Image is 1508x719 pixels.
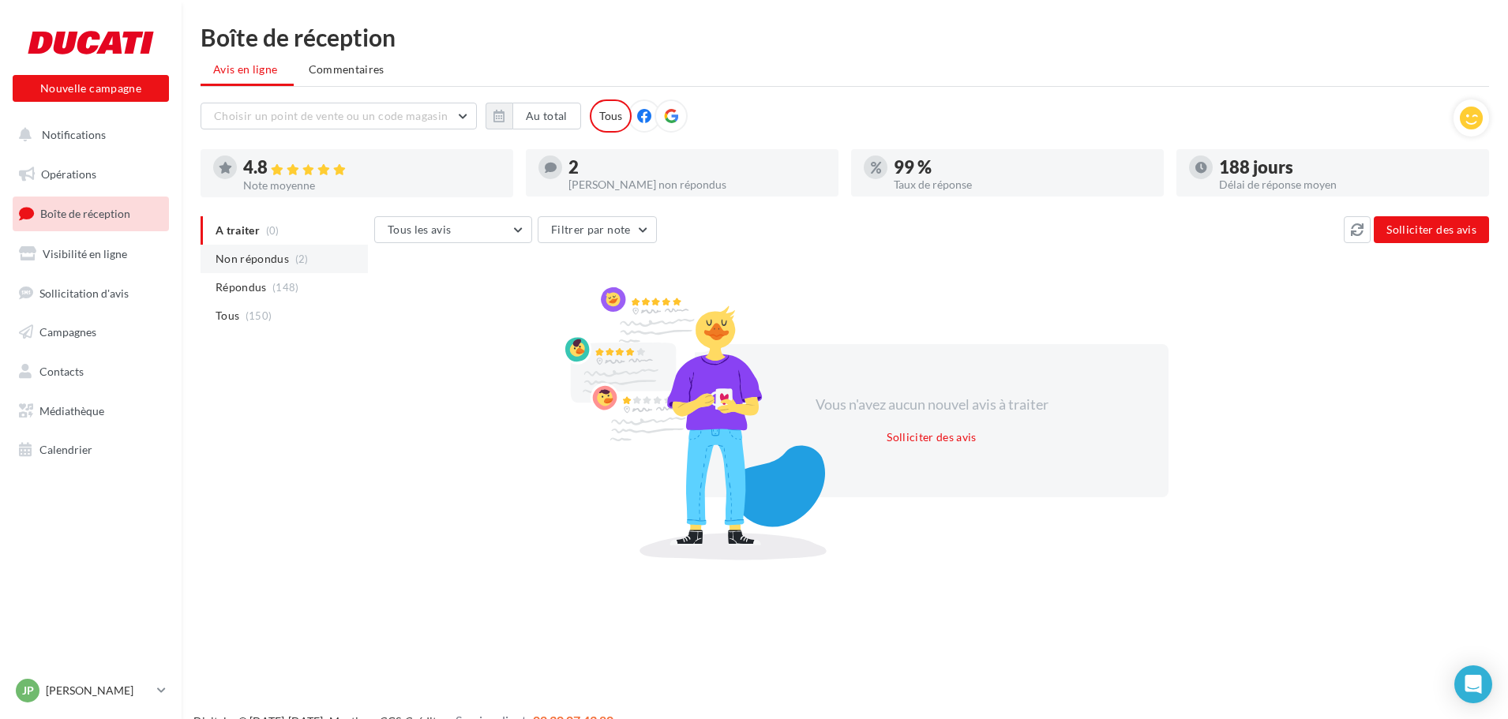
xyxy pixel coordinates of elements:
[201,103,477,129] button: Choisir un point de vente ou un code magasin
[894,179,1151,190] div: Taux de réponse
[39,286,129,299] span: Sollicitation d'avis
[9,118,166,152] button: Notifications
[894,159,1151,176] div: 99 %
[880,428,983,447] button: Solliciter des avis
[39,365,84,378] span: Contacts
[246,309,272,322] span: (150)
[216,251,289,267] span: Non répondus
[1219,159,1476,176] div: 188 jours
[486,103,581,129] button: Au total
[46,683,151,698] p: [PERSON_NAME]
[216,308,239,324] span: Tous
[388,223,452,236] span: Tous les avis
[216,279,267,295] span: Répondus
[1219,179,1476,190] div: Délai de réponse moyen
[39,443,92,456] span: Calendrier
[568,179,826,190] div: [PERSON_NAME] non répondus
[9,158,172,191] a: Opérations
[9,197,172,230] a: Boîte de réception
[13,676,169,706] a: JP [PERSON_NAME]
[9,277,172,310] a: Sollicitation d'avis
[13,75,169,102] button: Nouvelle campagne
[9,433,172,466] a: Calendrier
[214,109,448,122] span: Choisir un point de vente ou un code magasin
[374,216,532,243] button: Tous les avis
[512,103,581,129] button: Au total
[295,253,309,265] span: (2)
[41,167,96,181] span: Opérations
[9,238,172,271] a: Visibilité en ligne
[272,281,299,294] span: (148)
[42,128,106,141] span: Notifications
[1454,665,1492,703] div: Open Intercom Messenger
[22,683,34,698] span: JP
[9,316,172,349] a: Campagnes
[243,159,501,177] div: 4.8
[39,325,96,339] span: Campagnes
[39,404,104,418] span: Médiathèque
[796,395,1067,415] div: Vous n'avez aucun nouvel avis à traiter
[9,395,172,428] a: Médiathèque
[43,247,127,260] span: Visibilité en ligne
[1374,216,1489,243] button: Solliciter des avis
[9,355,172,388] a: Contacts
[309,62,385,76] span: Commentaires
[243,180,501,191] div: Note moyenne
[568,159,826,176] div: 2
[538,216,657,243] button: Filtrer par note
[201,25,1489,49] div: Boîte de réception
[40,207,130,220] span: Boîte de réception
[590,99,632,133] div: Tous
